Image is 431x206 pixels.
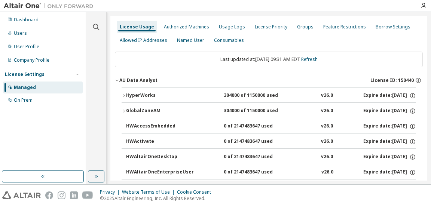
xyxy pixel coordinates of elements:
div: License Usage [120,24,154,30]
img: youtube.svg [82,191,93,199]
button: HWAltairOneEnterpriseUser0 of 2147483647 usedv26.0Expire date:[DATE] [126,164,416,181]
div: 0 of 2147483647 used [224,123,291,130]
div: HWAltairOneDesktop [126,154,193,160]
div: License Priority [255,24,287,30]
div: HyperWorks [126,92,193,99]
p: © 2025 Altair Engineering, Inc. All Rights Reserved. [100,195,215,202]
div: v26.0 [321,123,333,130]
div: Expire date: [DATE] [363,169,416,176]
div: Expire date: [DATE] [363,123,416,130]
div: v26.0 [321,169,333,176]
button: GlobalZoneAM304000 of 1150000 usedv26.0Expire date:[DATE] [122,103,416,119]
div: Last updated at: [DATE] 09:31 AM EDT [115,52,423,67]
div: 304000 of 1150000 used [224,108,291,114]
div: v26.0 [321,108,333,114]
div: Privacy [100,189,122,195]
div: On Prem [14,97,33,103]
img: instagram.svg [58,191,65,199]
div: Dashboard [14,17,39,23]
button: AU Data AnalystLicense ID: 150440 [115,72,423,89]
div: GlobalZoneAM [126,108,193,114]
div: Borrow Settings [376,24,410,30]
div: v26.0 [321,138,333,145]
img: altair_logo.svg [2,191,41,199]
div: Managed [14,84,36,90]
div: Users [14,30,27,36]
img: Altair One [4,2,97,10]
span: License ID: 150440 [370,77,414,83]
button: HWActivate0 of 2147483647 usedv26.0Expire date:[DATE] [126,133,416,150]
div: Allowed IP Addresses [120,37,167,43]
div: Named User [177,37,204,43]
div: HWAccessEmbedded [126,123,193,130]
div: Website Terms of Use [122,189,177,195]
div: 304000 of 1150000 used [224,92,291,99]
div: HWActivate [126,138,193,145]
div: Authorized Machines [164,24,209,30]
div: v26.0 [321,154,333,160]
div: User Profile [14,44,39,50]
div: Feature Restrictions [323,24,366,30]
div: Company Profile [14,57,49,63]
img: linkedin.svg [70,191,78,199]
img: facebook.svg [45,191,53,199]
button: HWAccessEmbedded0 of 2147483647 usedv26.0Expire date:[DATE] [126,118,416,135]
div: Expire date: [DATE] [363,138,416,145]
div: Usage Logs [219,24,245,30]
button: HWAltairOneDesktop0 of 2147483647 usedv26.0Expire date:[DATE] [126,149,416,165]
div: 0 of 2147483647 used [224,138,291,145]
div: 0 of 2147483647 used [224,154,291,160]
div: 0 of 2147483647 used [224,169,291,176]
div: Consumables [214,37,244,43]
div: v26.0 [321,92,333,99]
div: Cookie Consent [177,189,215,195]
div: Expire date: [DATE] [363,108,416,114]
div: Expire date: [DATE] [363,92,416,99]
button: HyperWorks304000 of 1150000 usedv26.0Expire date:[DATE] [122,87,416,104]
div: License Settings [5,71,45,77]
div: Groups [297,24,314,30]
div: HWAltairOneEnterpriseUser [126,169,194,176]
div: AU Data Analyst [119,77,158,83]
a: Refresh [301,56,318,62]
div: Expire date: [DATE] [363,154,416,160]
